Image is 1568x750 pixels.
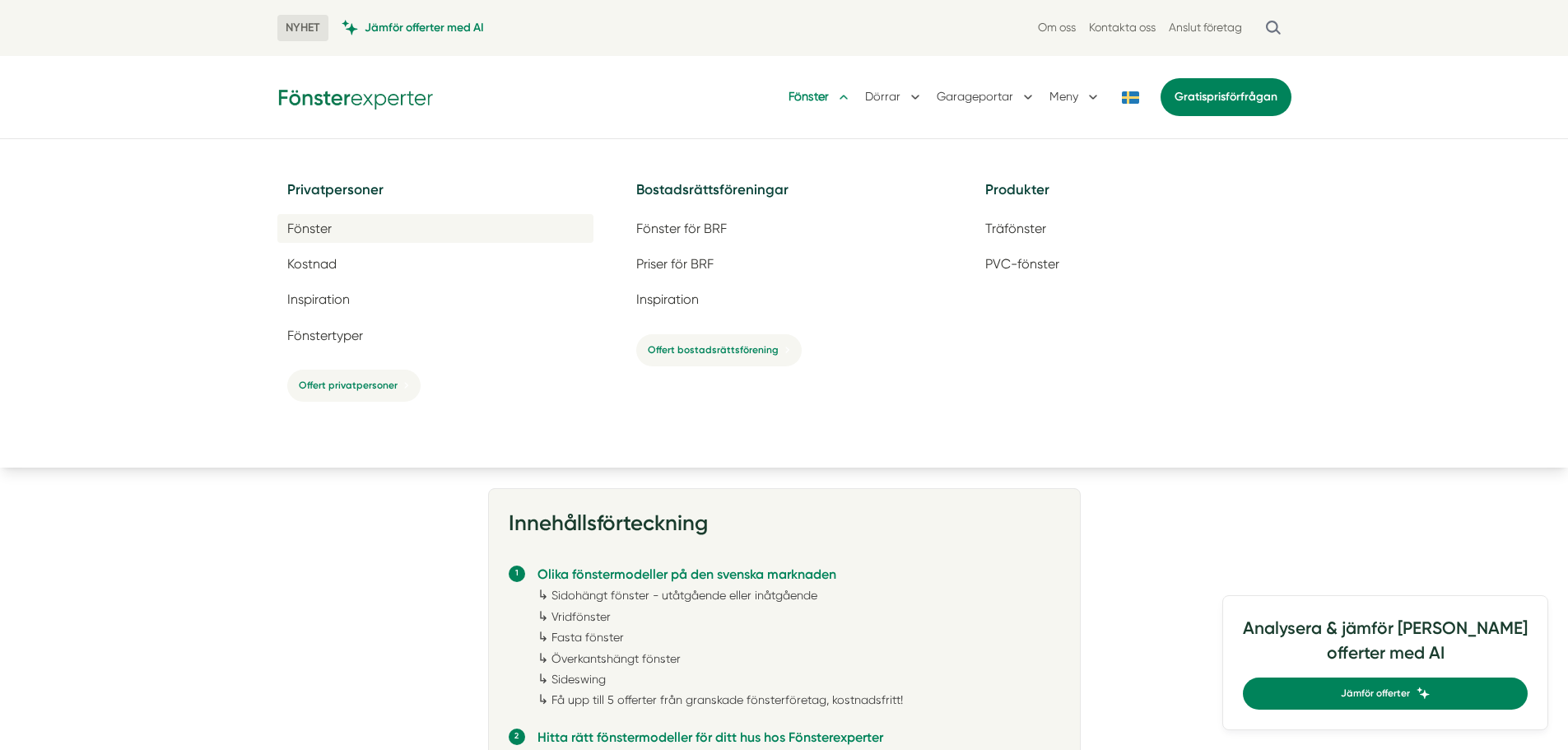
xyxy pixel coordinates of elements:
h5: Bostadsrättsföreningar [626,179,942,214]
a: Inspiration [626,285,942,314]
a: Offert bostadsrättsförening [636,334,802,366]
a: Fasta fönster [551,631,624,644]
a: Offert privatpersoner [287,370,421,402]
a: Överkantshängt fönster [551,652,681,665]
a: Vridfönster [551,610,611,623]
span: ↳ [537,629,548,645]
span: Jämför offerter med AI [365,20,484,35]
span: Priser för BRF [636,256,714,272]
h5: Produkter [975,179,1291,214]
span: Fönster för BRF [636,221,727,236]
a: Hitta rätt fönstermodeller för ditt hus hos Fönsterexperter [537,729,883,745]
a: Fönster för BRF [626,214,942,243]
span: Träfönster [985,221,1046,236]
a: Träfönster [975,214,1291,243]
h5: Privatpersoner [277,179,593,214]
a: Sideswing [551,673,606,686]
button: Garageportar [937,76,1036,119]
a: Inspiration [277,285,593,314]
a: Kostnad [277,249,593,278]
a: Kontakta oss [1089,20,1156,35]
span: NYHET [277,15,328,41]
h4: Analysera & jämför [PERSON_NAME] offerter med AI [1243,616,1528,678]
a: Priser för BRF [626,249,942,278]
a: Fönstertyper [277,321,593,350]
a: Olika fönstermodeller på den svenska marknaden [537,566,836,582]
a: Få upp till 5 offerter från granskade fönsterföretag, kostnadsfritt! [551,693,903,706]
span: Offert privatpersoner [299,378,398,394]
span: Fönstertyper [287,328,363,343]
span: PVC-fönster [985,256,1059,272]
span: Jämför offerter [1341,686,1410,701]
span: Kostnad [287,256,337,272]
a: Jämför offerter [1243,678,1528,710]
span: Inspiration [287,291,350,307]
span: ↳ [537,587,548,603]
span: Gratis [1175,90,1207,104]
span: Offert bostadsrättsförening [648,342,779,358]
a: Gratisprisförfrågan [1161,78,1291,116]
a: Sidohängt fönster - utåtgående eller inåtgående [551,589,817,602]
button: Fönster [789,76,852,119]
a: Jämför offerter med AI [342,20,484,35]
a: Anslut företag [1169,20,1242,35]
button: Öppna sök [1255,13,1291,43]
button: Meny [1049,76,1101,119]
h3: Innehållsförteckning [509,509,1060,547]
a: PVC-fönster [975,249,1291,278]
span: ↳ [537,608,548,624]
a: Fönster [277,214,593,243]
span: ↳ [537,692,548,707]
a: Om oss [1038,20,1076,35]
img: Fönsterexperter Logotyp [277,84,434,109]
span: Inspiration [636,291,699,307]
span: Fönster [287,221,332,236]
span: ↳ [537,671,548,687]
span: ↳ [537,650,548,666]
button: Dörrar [865,76,924,119]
